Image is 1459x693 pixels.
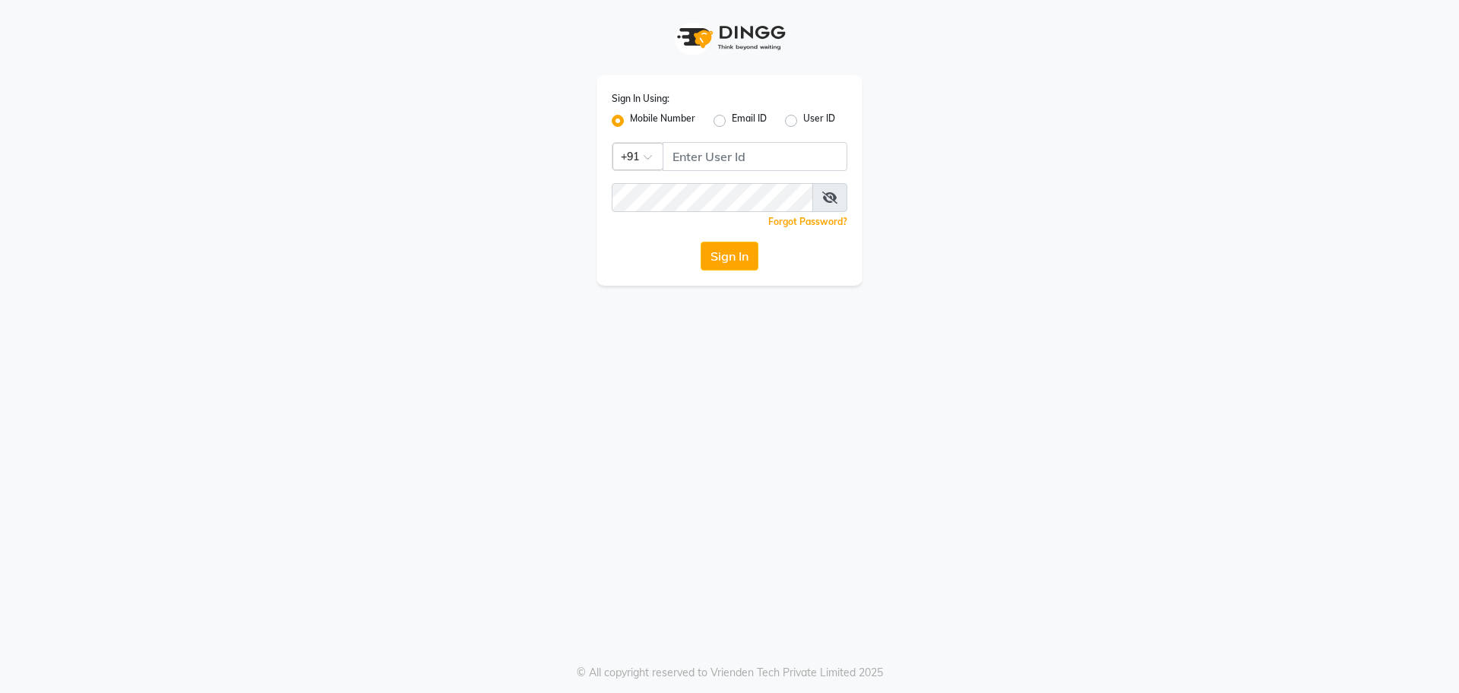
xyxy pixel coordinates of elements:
label: Email ID [732,112,767,130]
input: Username [612,183,813,212]
a: Forgot Password? [768,216,847,227]
input: Username [663,142,847,171]
button: Sign In [701,242,758,271]
label: Sign In Using: [612,92,669,106]
label: Mobile Number [630,112,695,130]
label: User ID [803,112,835,130]
img: logo1.svg [669,15,790,60]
